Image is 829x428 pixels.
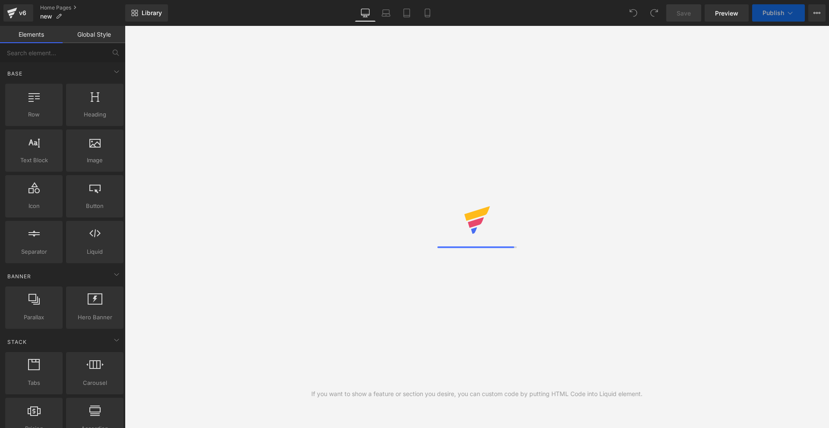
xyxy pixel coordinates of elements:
a: v6 [3,4,33,22]
span: Icon [8,201,60,211]
span: Row [8,110,60,119]
span: Separator [8,247,60,256]
span: Save [677,9,691,18]
span: Banner [6,272,32,280]
span: Preview [715,9,738,18]
div: If you want to show a feature or section you desire, you can custom code by putting HTML Code int... [311,389,642,399]
a: Home Pages [40,4,125,11]
span: Text Block [8,156,60,165]
a: Mobile [417,4,438,22]
span: Publish [763,9,784,16]
span: Parallax [8,313,60,322]
a: Desktop [355,4,376,22]
span: Library [142,9,162,17]
a: Global Style [63,26,125,43]
button: Undo [625,4,642,22]
span: Stack [6,338,28,346]
a: Preview [705,4,749,22]
span: Base [6,69,23,78]
button: Redo [645,4,663,22]
button: Publish [752,4,805,22]
span: Image [69,156,121,165]
span: Heading [69,110,121,119]
a: Laptop [376,4,396,22]
div: v6 [17,7,28,19]
span: Hero Banner [69,313,121,322]
span: Button [69,201,121,211]
span: Tabs [8,378,60,387]
span: new [40,13,52,20]
a: Tablet [396,4,417,22]
span: Liquid [69,247,121,256]
button: More [808,4,826,22]
span: Carousel [69,378,121,387]
a: New Library [125,4,168,22]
